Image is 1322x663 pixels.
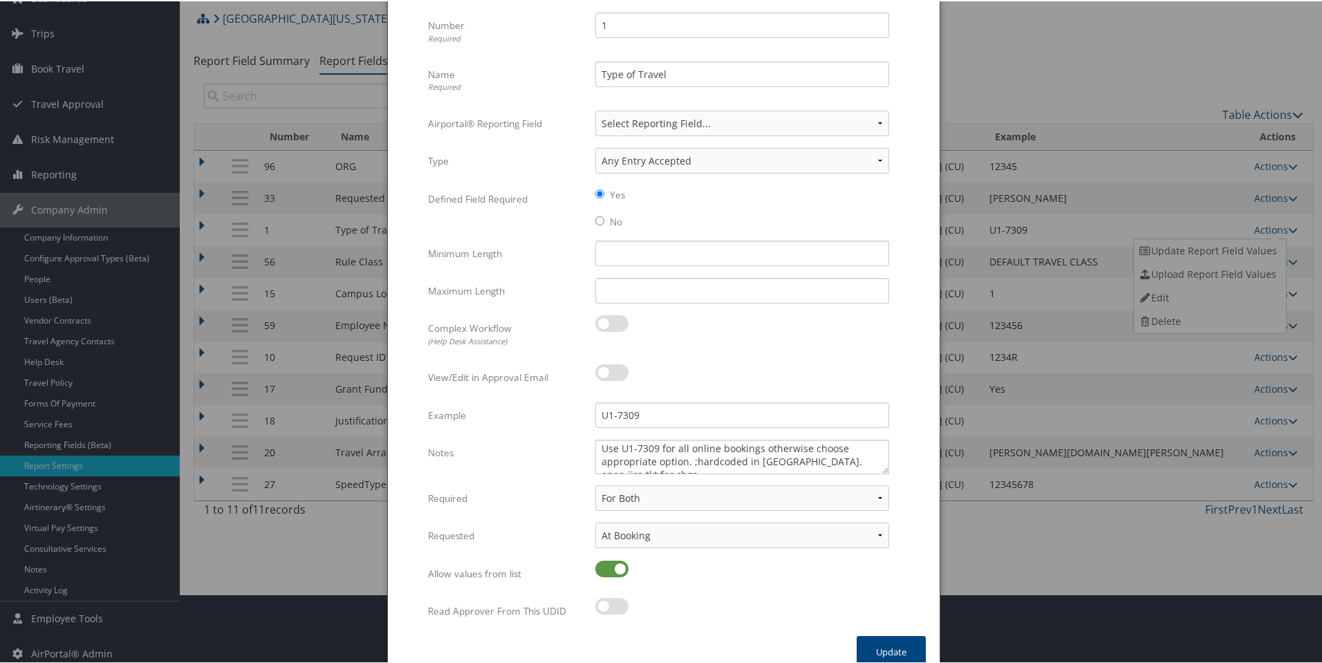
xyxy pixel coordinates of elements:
label: Name [428,60,585,98]
label: Type [428,147,585,173]
label: View/Edit in Approval Email [428,363,585,389]
label: Read Approver From This UDID [428,597,585,623]
label: Yes [610,187,625,200]
label: Example [428,401,585,427]
label: No [610,214,622,227]
label: Airportal® Reporting Field [428,109,585,136]
label: Minimum Length [428,239,585,265]
div: Required [428,32,585,44]
label: Allow values from list [428,559,585,586]
label: Requested [428,521,585,548]
label: Complex Workflow [428,314,585,352]
div: (Help Desk Assistance) [428,335,585,346]
label: Defined Field Required [428,185,585,211]
label: Required [428,484,585,510]
div: Required [428,80,585,92]
label: Notes [428,438,585,465]
label: Number [428,11,585,49]
label: Maximum Length [428,277,585,303]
